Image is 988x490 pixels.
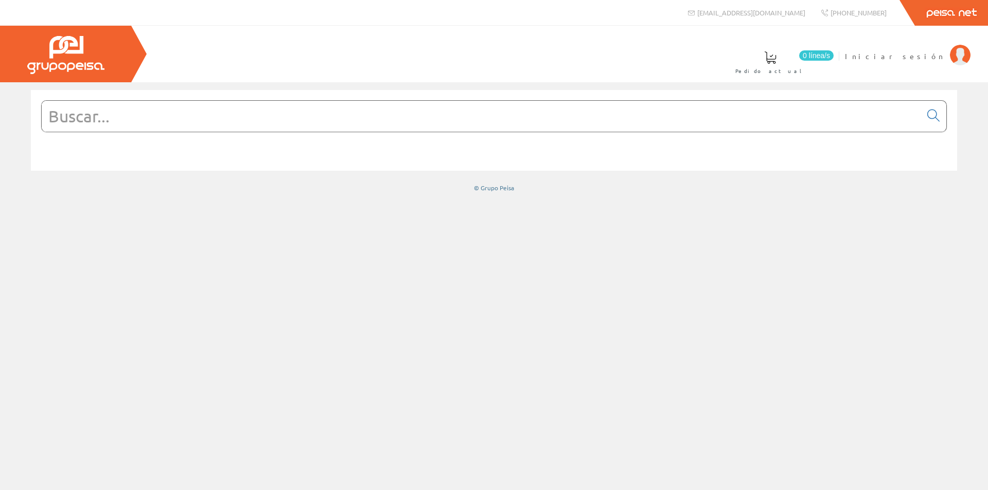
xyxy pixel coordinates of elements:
span: [EMAIL_ADDRESS][DOMAIN_NAME] [697,8,805,17]
div: © Grupo Peisa [31,184,957,192]
img: Grupo Peisa [27,36,104,74]
input: Buscar... [42,101,921,132]
span: Iniciar sesión [845,51,945,61]
span: Pedido actual [735,66,805,76]
a: Iniciar sesión [845,43,971,52]
span: [PHONE_NUMBER] [831,8,887,17]
span: 0 línea/s [799,50,834,61]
